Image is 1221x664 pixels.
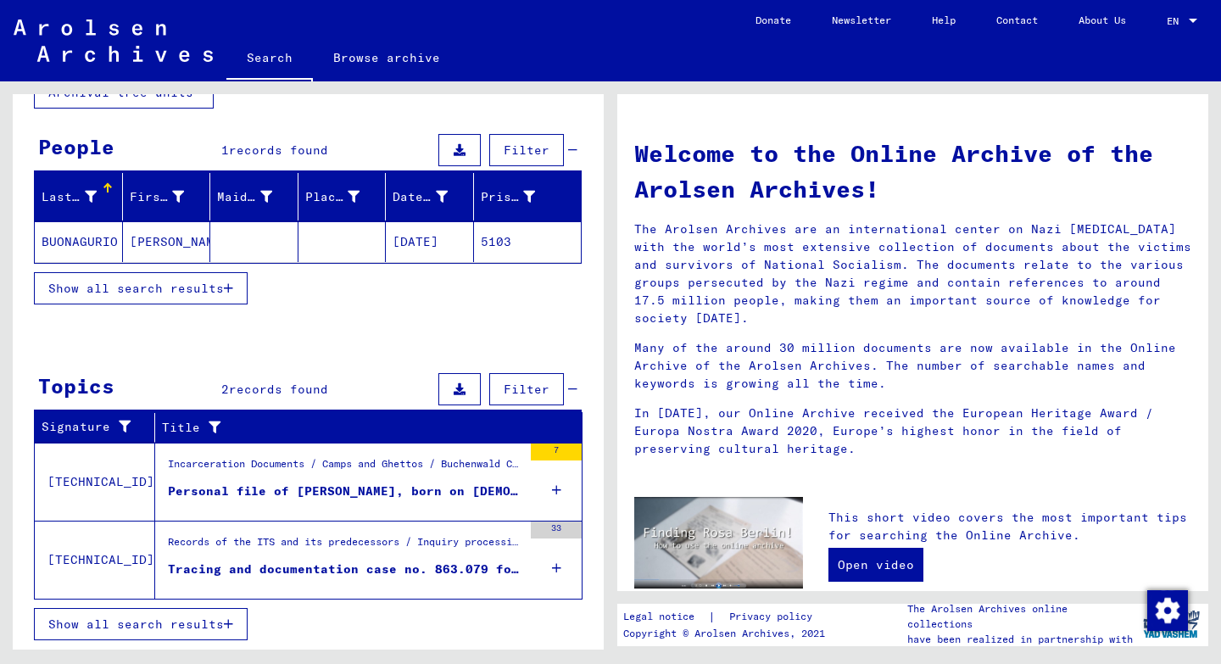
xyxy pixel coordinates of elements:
[229,382,328,397] span: records found
[623,626,833,641] p: Copyright © Arolsen Archives, 2021
[168,483,522,500] div: Personal file of [PERSON_NAME], born on [DEMOGRAPHIC_DATA]
[48,617,224,632] span: Show all search results
[623,608,833,626] div: |
[474,221,582,262] mat-cell: 5103
[634,339,1191,393] p: Many of the around 30 million documents are now available in the Online Archive of the Arolsen Ar...
[168,534,522,558] div: Records of the ITS and its predecessors / Inquiry processing / ITS case files as of 1947 / Reposi...
[123,173,211,220] mat-header-cell: First Name
[35,173,123,220] mat-header-cell: Last Name
[531,522,582,538] div: 33
[393,183,473,210] div: Date of Birth
[1167,14,1179,27] mat-select-trigger: EN
[907,601,1135,632] p: The Arolsen Archives online collections
[386,173,474,220] mat-header-cell: Date of Birth
[162,419,540,437] div: Title
[130,183,210,210] div: First Name
[504,382,549,397] span: Filter
[1140,603,1203,645] img: yv_logo.png
[298,173,387,220] mat-header-cell: Place of Birth
[305,183,386,210] div: Place of Birth
[386,221,474,262] mat-cell: [DATE]
[130,188,185,206] div: First Name
[38,131,114,162] div: People
[34,272,248,304] button: Show all search results
[34,608,248,640] button: Show all search results
[634,136,1191,207] h1: Welcome to the Online Archive of the Arolsen Archives!
[828,548,923,582] a: Open video
[168,561,522,578] div: Tracing and documentation case no. 863.079 for [PERSON_NAME] born [DEMOGRAPHIC_DATA]
[221,382,229,397] span: 2
[623,608,708,626] a: Legal notice
[35,521,155,599] td: [TECHNICAL_ID]
[217,188,272,206] div: Maiden Name
[907,632,1135,647] p: have been realized in partnership with
[634,405,1191,458] p: In [DATE], our Online Archive received the European Heritage Award / Europa Nostra Award 2020, Eu...
[221,142,229,158] span: 1
[210,173,298,220] mat-header-cell: Maiden Name
[123,221,211,262] mat-cell: [PERSON_NAME]
[313,37,460,78] a: Browse archive
[168,456,522,480] div: Incarceration Documents / Camps and Ghettos / Buchenwald Concentration Camp / Individual Document...
[38,371,114,401] div: Topics
[42,183,122,210] div: Last Name
[162,414,561,441] div: Title
[14,20,213,62] img: Arolsen_neg.svg
[305,188,360,206] div: Place of Birth
[634,220,1191,327] p: The Arolsen Archives are an international center on Nazi [MEDICAL_DATA] with the world’s most ext...
[504,142,549,158] span: Filter
[531,444,582,460] div: 7
[42,188,97,206] div: Last Name
[828,509,1191,544] p: This short video covers the most important tips for searching the Online Archive.
[634,497,803,589] img: video.jpg
[716,608,833,626] a: Privacy policy
[481,188,536,206] div: Prisoner #
[226,37,313,81] a: Search
[481,183,561,210] div: Prisoner #
[229,142,328,158] span: records found
[474,173,582,220] mat-header-cell: Prisoner #
[35,221,123,262] mat-cell: BUONAGURIO
[1147,590,1188,631] img: Zustimmung ändern
[393,188,448,206] div: Date of Birth
[42,418,133,436] div: Signature
[42,414,154,441] div: Signature
[48,281,224,296] span: Show all search results
[217,183,298,210] div: Maiden Name
[489,134,564,166] button: Filter
[489,373,564,405] button: Filter
[35,443,155,521] td: [TECHNICAL_ID]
